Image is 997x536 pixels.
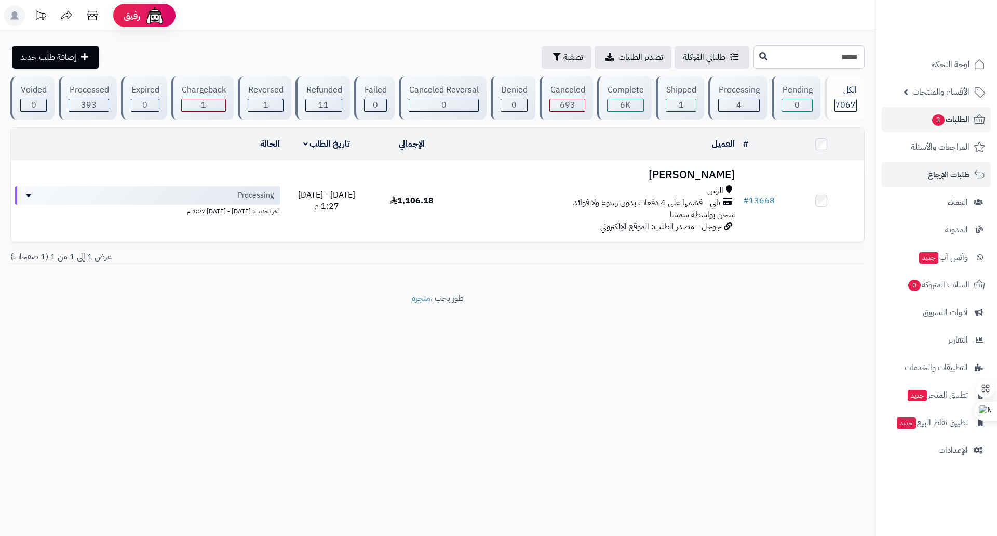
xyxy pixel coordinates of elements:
[666,84,696,96] div: Shipped
[918,250,968,265] span: وآتس آب
[263,99,268,111] span: 1
[882,328,991,352] a: التقارير
[303,138,351,150] a: تاريخ الطلب
[882,383,991,408] a: تطبيق المتجرجديد
[945,223,968,237] span: المدونة
[365,99,386,111] div: 0
[794,99,800,111] span: 0
[923,305,968,320] span: أدوات التسويق
[21,99,46,111] div: 0
[882,300,991,325] a: أدوات التسويق
[31,99,36,111] span: 0
[412,292,430,305] a: متجرة
[560,99,575,111] span: 693
[28,5,53,29] a: تحديثات المنصة
[8,76,57,120] a: Voided 0
[20,84,47,96] div: Voided
[654,76,706,120] a: Shipped 1
[719,99,759,111] div: 4
[835,99,856,111] span: 7067
[352,76,397,120] a: Failed 0
[607,84,644,96] div: Complete
[908,279,921,291] span: 0
[932,114,945,126] span: 3
[409,99,478,111] div: 0
[57,76,118,120] a: Processed 393
[823,76,867,120] a: الكل7067
[511,99,517,111] span: 0
[926,8,987,30] img: logo-2.png
[908,390,927,401] span: جديد
[595,76,654,120] a: Complete 6K
[948,195,968,210] span: العملاء
[542,46,591,69] button: تصفية
[931,57,969,72] span: لوحة التحكم
[409,84,479,96] div: Canceled Reversal
[938,443,968,457] span: الإعدادات
[782,99,812,111] div: 0
[489,76,537,120] a: Denied 0
[770,76,822,120] a: Pending 0
[537,76,595,120] a: Canceled 693
[919,252,938,264] span: جديد
[248,99,283,111] div: 1
[459,169,735,181] h3: [PERSON_NAME]
[69,99,108,111] div: 393
[236,76,293,120] a: Reversed 1
[144,5,165,26] img: ai-face.png
[683,51,725,63] span: طلباتي المُوكلة
[718,84,760,96] div: Processing
[397,76,489,120] a: Canceled Reversal 0
[595,46,671,69] a: تصدير الطلبات
[743,194,749,207] span: #
[907,278,969,292] span: السلات المتروكة
[882,162,991,187] a: طلبات الإرجاع
[306,99,341,111] div: 11
[399,138,425,150] a: الإجمالي
[131,99,159,111] div: 0
[390,194,434,207] span: 1,106.18
[15,205,280,216] div: اخر تحديث: [DATE] - [DATE] 1:27 م
[441,99,447,111] span: 0
[882,245,991,270] a: وآتس آبجديد
[501,99,527,111] div: 0
[931,112,969,127] span: الطلبات
[364,84,387,96] div: Failed
[293,76,352,120] a: Refunded 11
[670,208,735,221] span: شحن بواسطة سمسا
[501,84,528,96] div: Denied
[620,99,630,111] span: 6K
[69,84,109,96] div: Processed
[124,9,140,22] span: رفيق
[3,251,438,263] div: عرض 1 إلى 1 من 1 (1 صفحات)
[782,84,812,96] div: Pending
[182,99,225,111] div: 1
[675,46,749,69] a: طلباتي المُوكلة
[882,107,991,132] a: الطلبات3
[305,84,342,96] div: Refunded
[948,333,968,347] span: التقارير
[131,84,159,96] div: Expired
[318,99,329,111] span: 11
[666,99,696,111] div: 1
[882,438,991,463] a: الإعدادات
[142,99,147,111] span: 0
[712,138,735,150] a: العميل
[907,388,968,402] span: تطبيق المتجر
[573,197,720,209] span: تابي - قسّمها على 4 دفعات بدون رسوم ولا فوائد
[201,99,206,111] span: 1
[550,99,584,111] div: 693
[743,194,775,207] a: #13668
[12,46,99,69] a: إضافة طلب جديد
[238,190,274,201] span: Processing
[81,99,97,111] span: 393
[260,138,280,150] a: الحالة
[928,167,969,182] span: طلبات الإرجاع
[834,84,857,96] div: الكل
[882,135,991,160] a: المراجعات والأسئلة
[298,189,355,213] span: [DATE] - [DATE] 1:27 م
[600,220,721,233] span: جوجل - مصدر الطلب: الموقع الإلكتروني
[181,84,226,96] div: Chargeback
[563,51,583,63] span: تصفية
[882,217,991,242] a: المدونة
